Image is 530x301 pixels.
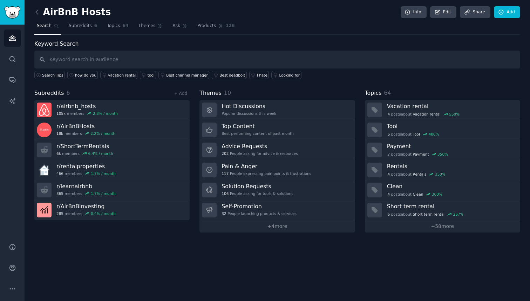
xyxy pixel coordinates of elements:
h3: Solution Requests [222,183,293,190]
span: 466 [56,171,63,176]
div: vacation rental [108,73,136,78]
a: r/AirBnBHosts18kmembers2.2% / month [34,120,190,140]
a: vacation rental [100,71,137,79]
div: members [56,131,115,136]
a: Hot DiscussionsPopular discussions this week [199,100,355,120]
span: Products [197,23,216,29]
a: Tool6postsaboutTool400% [365,120,520,140]
h3: Payment [387,143,515,150]
span: 365 [56,191,63,196]
div: 1.7 % / month [91,171,116,176]
div: People asking for tools & solutions [222,191,293,196]
span: Payment [413,152,429,157]
div: 267 % [453,212,464,217]
span: 106 [222,191,229,196]
div: 0.4 % / month [91,211,116,216]
a: Best channel manager [158,71,209,79]
h3: Short term rental [387,203,515,210]
span: 64 [384,90,391,96]
span: 202 [222,151,229,156]
span: 6k [56,151,61,156]
span: 6 [67,90,70,96]
h3: Top Content [222,123,294,130]
span: 6 [387,212,390,217]
div: post s about [387,111,460,117]
div: People asking for advice & resources [222,151,298,156]
span: Tool [413,132,420,137]
h3: Pain & Anger [222,163,311,170]
a: Short term rental6postsaboutShort term rental267% [365,200,520,220]
span: Rentals [413,172,427,177]
h3: Advice Requests [222,143,298,150]
a: Pain & Anger117People expressing pain points & frustrations [199,160,355,180]
span: Ask [172,23,180,29]
span: Topics [365,89,382,98]
span: 105k [56,111,66,116]
span: 285 [56,211,63,216]
button: Search Tips [34,71,65,79]
div: Best deadbolt [219,73,245,78]
h3: Tool [387,123,515,130]
div: members [56,151,113,156]
div: how do you [75,73,96,78]
a: Payment7postsaboutPayment350% [365,140,520,160]
a: how do you [67,71,98,79]
div: members [56,211,116,216]
span: 126 [226,23,235,29]
a: r/airbnb_hosts105kmembers2.8% / month [34,100,190,120]
a: r/learnairbnb365members1.7% / month [34,180,190,200]
span: 4 [387,172,390,177]
span: 6 [387,132,390,137]
span: 4 [387,112,390,117]
div: Best-performing content of past month [222,131,294,136]
a: +4more [199,220,355,233]
h3: r/ ShortTermRentals [56,143,113,150]
div: post s about [387,151,449,157]
a: Search [34,20,61,35]
span: 7 [387,152,390,157]
a: r/AirBnBInvesting285members0.4% / month [34,200,190,220]
a: r/ShortTermRentals6kmembers6.4% / month [34,140,190,160]
label: Keyword Search [34,40,79,47]
a: tool [140,71,156,79]
div: post s about [387,131,440,137]
a: Solution Requests106People asking for tools & solutions [199,180,355,200]
div: 300 % [432,192,442,197]
a: Subreddits6 [66,20,100,35]
span: 117 [222,171,229,176]
a: + Add [174,91,187,96]
div: Looking for [279,73,300,78]
span: Short term rental [413,212,444,217]
div: post s about [387,211,464,217]
a: Self-Promotion32People launching products & services [199,200,355,220]
span: Subreddits [69,23,92,29]
h2: AirBnB Hosts [34,7,111,18]
h3: Rentals [387,163,515,170]
a: Add [494,6,520,18]
div: 550 % [449,112,460,117]
h3: Vacation rental [387,103,515,110]
a: r/rentalproperties466members1.7% / month [34,160,190,180]
h3: r/ AirBnBHosts [56,123,115,130]
div: 6.4 % / month [88,151,113,156]
div: members [56,111,118,116]
span: Search Tips [42,73,63,78]
a: Clean4postsaboutClean300% [365,180,520,200]
h3: r/ rentalproperties [56,163,116,170]
span: 10 [224,90,231,96]
img: AirBnBInvesting [37,203,52,217]
div: members [56,191,116,196]
a: Looking for [271,71,301,79]
div: Best channel manager [166,73,208,78]
a: Info [401,6,427,18]
div: 2.8 % / month [93,111,118,116]
a: Topics64 [104,20,131,35]
h3: Self-Promotion [222,203,297,210]
a: +58more [365,220,520,233]
a: Themes [136,20,165,35]
h3: Clean [387,183,515,190]
a: Edit [430,6,456,18]
span: 18k [56,131,63,136]
img: airbnb_hosts [37,103,52,117]
a: Best deadbolt [212,71,246,79]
